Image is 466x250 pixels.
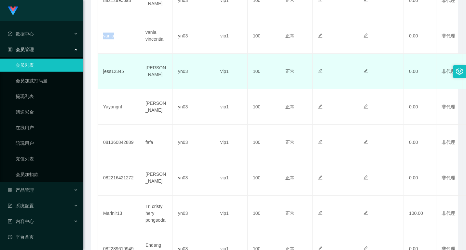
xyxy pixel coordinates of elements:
[8,31,34,36] span: 数据中心
[98,89,140,125] td: Yayangnf
[8,219,34,224] span: 内容中心
[215,125,248,160] td: vip1
[98,125,140,160] td: 081360842889
[215,196,248,231] td: vip1
[442,69,455,74] span: 非代理
[173,18,215,54] td: yn03
[16,59,78,72] a: 会员列表
[404,196,436,231] td: 100.00
[140,196,173,231] td: Tri cristy hery pongsoda
[173,160,215,196] td: yn03
[442,140,455,145] span: 非代理
[248,196,280,231] td: 100
[8,47,12,52] i: 图标: table
[363,175,368,180] i: 图标: edit
[456,68,463,75] i: 图标: setting
[8,47,34,52] span: 会员管理
[248,160,280,196] td: 100
[140,125,173,160] td: fafa
[140,54,173,89] td: [PERSON_NAME]
[215,89,248,125] td: vip1
[98,18,140,54] td: vania
[16,168,78,181] a: 会员加扣款
[318,69,322,73] i: 图标: edit
[442,104,455,109] span: 非代理
[248,125,280,160] td: 100
[285,33,295,38] span: 正常
[285,211,295,216] span: 正常
[8,7,18,16] img: logo.9652507e.png
[248,54,280,89] td: 100
[16,121,78,134] a: 在线用户
[404,18,436,54] td: 0.00
[173,196,215,231] td: yn03
[8,230,78,243] a: 图标: dashboard平台首页
[8,187,34,193] span: 产品管理
[442,211,455,216] span: 非代理
[404,125,436,160] td: 0.00
[404,89,436,125] td: 0.00
[140,18,173,54] td: vania vincentia
[16,105,78,118] a: 赠送彩金
[363,33,368,38] i: 图标: edit
[98,160,140,196] td: 082216421272
[404,54,436,89] td: 0.00
[363,69,368,73] i: 图标: edit
[248,89,280,125] td: 100
[173,54,215,89] td: yn03
[173,89,215,125] td: yn03
[16,90,78,103] a: 提现列表
[8,219,12,224] i: 图标: profile
[285,104,295,109] span: 正常
[215,54,248,89] td: vip1
[318,175,322,180] i: 图标: edit
[285,175,295,180] span: 正常
[285,69,295,74] span: 正常
[215,18,248,54] td: vip1
[8,32,12,36] i: 图标: check-circle-o
[404,160,436,196] td: 0.00
[215,160,248,196] td: vip1
[8,203,34,208] span: 系统配置
[442,33,455,38] span: 非代理
[173,125,215,160] td: yn03
[318,104,322,109] i: 图标: edit
[318,33,322,38] i: 图标: edit
[140,89,173,125] td: [PERSON_NAME]
[8,188,12,192] i: 图标: appstore-o
[16,152,78,165] a: 充值列表
[16,137,78,150] a: 陪玩用户
[98,54,140,89] td: jess12345
[363,140,368,144] i: 图标: edit
[442,175,455,180] span: 非代理
[363,211,368,215] i: 图标: edit
[98,196,140,231] td: Marinir13
[8,203,12,208] i: 图标: form
[16,74,78,87] a: 会员加减打码量
[285,140,295,145] span: 正常
[318,140,322,144] i: 图标: edit
[140,160,173,196] td: [PERSON_NAME]
[318,211,322,215] i: 图标: edit
[363,104,368,109] i: 图标: edit
[248,18,280,54] td: 100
